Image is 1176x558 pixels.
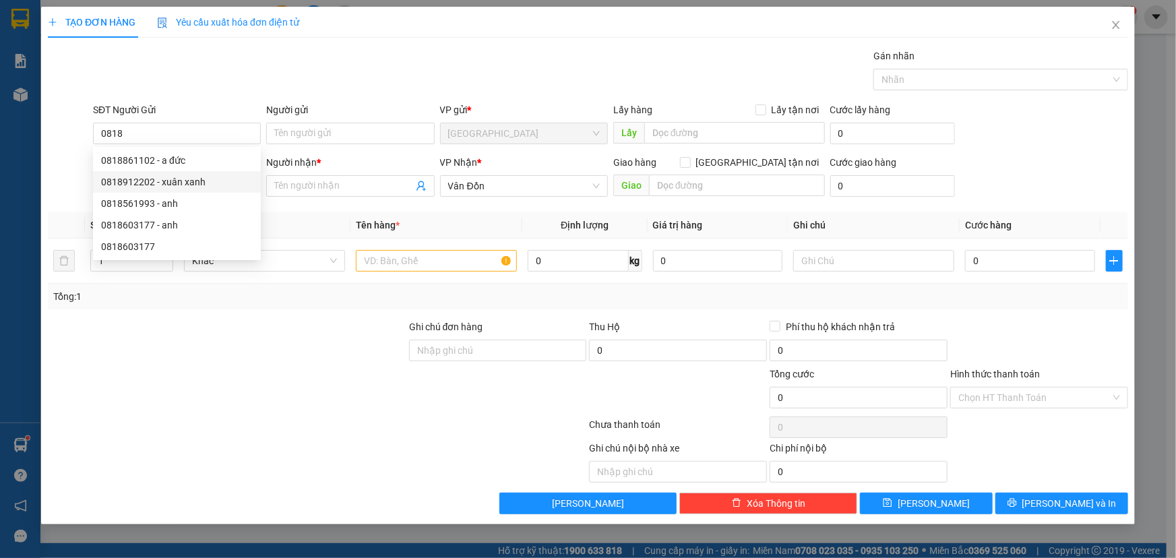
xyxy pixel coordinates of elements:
[409,321,483,332] label: Ghi chú đơn hàng
[101,196,253,211] div: 0818561993 - anh
[613,157,656,168] span: Giao hàng
[93,171,261,193] div: 0818912202 - xuân xanh
[48,18,57,27] span: plus
[613,175,649,196] span: Giao
[440,157,478,168] span: VP Nhận
[649,175,825,196] input: Dọc đường
[101,153,253,168] div: 0818861102 - a đức
[1022,496,1117,511] span: [PERSON_NAME] và In
[950,369,1040,379] label: Hình thức thanh toán
[732,498,741,509] span: delete
[629,250,642,272] span: kg
[830,175,955,197] input: Cước giao hàng
[157,17,299,28] span: Yêu cầu xuất hóa đơn điện tử
[830,123,955,144] input: Cước lấy hàng
[770,441,948,461] div: Chi phí nội bộ
[1107,255,1122,266] span: plus
[860,493,993,514] button: save[PERSON_NAME]
[93,193,261,214] div: 0818561993 - anh
[883,498,892,509] span: save
[788,212,960,239] th: Ghi chú
[416,181,427,191] span: user-add
[93,102,261,117] div: SĐT Người Gửi
[589,461,767,483] input: Nhập ghi chú
[830,104,891,115] label: Cước lấy hàng
[448,176,600,196] span: Vân Đồn
[1111,20,1121,30] span: close
[266,155,434,170] div: Người nhận
[589,321,620,332] span: Thu Hộ
[691,155,825,170] span: [GEOGRAPHIC_DATA] tận nơi
[588,417,769,441] div: Chưa thanh toán
[793,250,954,272] input: Ghi Chú
[552,496,624,511] span: [PERSON_NAME]
[1008,498,1017,509] span: printer
[995,493,1128,514] button: printer[PERSON_NAME] và In
[780,319,900,334] span: Phí thu hộ khách nhận trả
[589,441,767,461] div: Ghi chú nội bộ nhà xe
[1106,250,1123,272] button: plus
[644,122,825,144] input: Dọc đường
[873,51,915,61] label: Gán nhãn
[679,493,857,514] button: deleteXóa Thông tin
[653,220,703,230] span: Giá trị hàng
[101,175,253,189] div: 0818912202 - xuân xanh
[356,220,400,230] span: Tên hàng
[499,493,677,514] button: [PERSON_NAME]
[561,220,609,230] span: Định lượng
[266,102,434,117] div: Người gửi
[653,250,783,272] input: 0
[830,157,897,168] label: Cước giao hàng
[747,496,805,511] span: Xóa Thông tin
[101,239,253,254] div: 0818603177
[448,123,600,144] span: Hà Nội
[1097,7,1135,44] button: Close
[613,104,652,115] span: Lấy hàng
[101,218,253,232] div: 0818603177 - anh
[440,102,608,117] div: VP gửi
[93,150,261,171] div: 0818861102 - a đức
[898,496,970,511] span: [PERSON_NAME]
[766,102,825,117] span: Lấy tận nơi
[409,340,587,361] input: Ghi chú đơn hàng
[53,289,454,304] div: Tổng: 1
[93,214,261,236] div: 0818603177 - anh
[93,236,261,257] div: 0818603177
[356,250,517,272] input: VD: Bàn, Ghế
[157,18,168,28] img: icon
[192,251,337,271] span: Khác
[613,122,644,144] span: Lấy
[53,250,75,272] button: delete
[965,220,1012,230] span: Cước hàng
[770,369,814,379] span: Tổng cước
[90,220,101,230] span: SL
[48,17,135,28] span: TẠO ĐƠN HÀNG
